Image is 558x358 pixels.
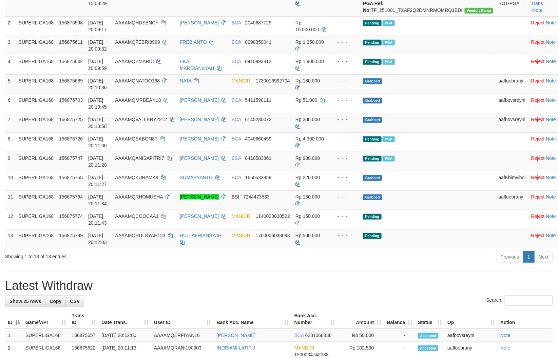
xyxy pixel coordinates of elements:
td: SUPERLIGA168 [16,94,57,113]
td: SUPERLIGA168 [16,16,57,36]
td: 2 [5,16,16,36]
span: 156875726 [59,136,83,142]
th: ID: activate to sort column descending [5,309,23,329]
a: [PERSON_NAME] [217,333,256,338]
span: Rp 900.000 [295,155,320,161]
span: Pending [363,59,381,65]
a: Copy [45,296,66,307]
a: Note [546,97,556,103]
a: NATA [180,78,192,83]
td: [DATE] 20:12:00 [99,329,151,342]
th: Action [498,309,553,329]
span: Rp 1.900.000 [295,59,324,64]
a: Note [500,345,511,351]
span: MANDIRI [294,345,314,351]
td: SUPERLIGA168 [16,132,57,152]
span: Pending [363,156,381,162]
div: - - - [332,116,358,123]
span: Marked by aafsoycanthlai [383,59,395,65]
span: AAAAMQEMARDI [115,59,154,64]
a: Reject [531,155,545,161]
th: Amount: activate to sort column ascending [338,309,384,329]
div: - - - [332,155,358,162]
td: SUPERLIGA168 [16,171,57,190]
a: Note [546,194,556,200]
span: AAAAMQKURAMA9 [115,175,158,180]
a: Reject [531,175,545,180]
span: 156875689 [59,78,83,83]
span: Pending [363,20,381,26]
a: Show 25 rows [5,296,45,307]
a: Reject [531,194,545,200]
span: [DATE] 20:10:36 [88,78,107,90]
a: Reject [531,59,545,64]
span: Copy 1500034742088 to clipboard [294,352,329,357]
span: 156875642 [59,59,83,64]
span: [DATE] 20:11:43 [88,213,107,226]
td: SUPERLIGA168 [16,190,57,210]
div: - - - [332,19,358,26]
td: AAAAMQERFIYAN16 [151,329,214,342]
span: BCA [232,20,241,25]
th: User ID: activate to sort column ascending [151,309,214,329]
a: Note [500,333,511,338]
a: EKA MARDIANSYAH [180,59,214,71]
a: [PERSON_NAME] [180,194,219,200]
td: 12 [5,210,16,229]
td: SUPERLIGA168 [16,55,57,74]
td: SUPERLIGA168 [16,36,57,55]
a: Note [546,78,556,83]
span: [DATE] 20:09:32 [88,39,107,52]
span: Marked by aafsoycanthlai [383,136,395,142]
span: 156875598 [59,20,83,25]
span: Pending [363,136,381,142]
span: Grabbed [363,117,382,123]
span: Copy 0410993813 to clipboard [245,59,272,64]
span: Copy 7244473533 to clipboard [243,194,270,200]
span: Copy 8290359041 to clipboard [245,39,272,45]
div: - - - [332,213,358,220]
span: [DATE] 20:11:00 [88,136,107,148]
h1: Latest Withdraw [5,279,553,293]
span: Copy 6145280072 to clipboard [245,117,272,122]
span: BCA [232,97,241,103]
td: 13 [5,229,16,248]
a: Reject [531,20,545,25]
span: 156875774 [59,213,83,219]
span: Copy 1760006038093 to clipboard [256,233,290,238]
a: Reject [531,136,545,142]
td: SUPERLIGA168 [16,229,57,248]
td: 1 [5,329,23,342]
a: [PERSON_NAME] [180,213,219,219]
td: 10 [5,171,16,190]
span: MANDIRI [232,233,252,238]
span: Marked by aafsoycanthlai [383,20,395,26]
span: [DATE] 20:11:27 [88,175,107,187]
th: Date Trans.: activate to sort column ascending [99,309,151,329]
span: Copy 1650533859 to clipboard [245,175,272,180]
span: Accepted [418,345,438,351]
span: Copy 4040660459 to clipboard [245,136,272,142]
th: Status: activate to sort column ascending [415,309,445,329]
input: Search: [505,296,553,306]
div: - - - [332,58,358,65]
td: aafbovsreyni [496,94,528,113]
span: 156875703 [59,97,83,103]
b: PGA Ref. No: [363,1,383,13]
span: AAAAMQMRBEAN18 [115,97,161,103]
span: Grabbed [363,78,382,84]
span: BCA [232,59,241,64]
span: BCA [232,155,241,161]
td: SUPERLIGA168 [16,210,57,229]
div: Showing 1 to 13 of 13 entries [5,250,227,260]
span: AAAAMQHDSENCY [115,20,158,25]
a: Note [546,155,556,161]
span: Accepted [418,333,438,339]
span: Rp 4.300.000 [295,136,324,142]
a: Previous [496,251,523,263]
span: Rp 500.000 [295,233,320,238]
span: AAAAMQFEBRI9999 [115,39,160,45]
span: AAAAMQRHOMUSHA [115,194,163,200]
td: 11 [5,190,16,210]
span: 156875611 [59,39,83,45]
